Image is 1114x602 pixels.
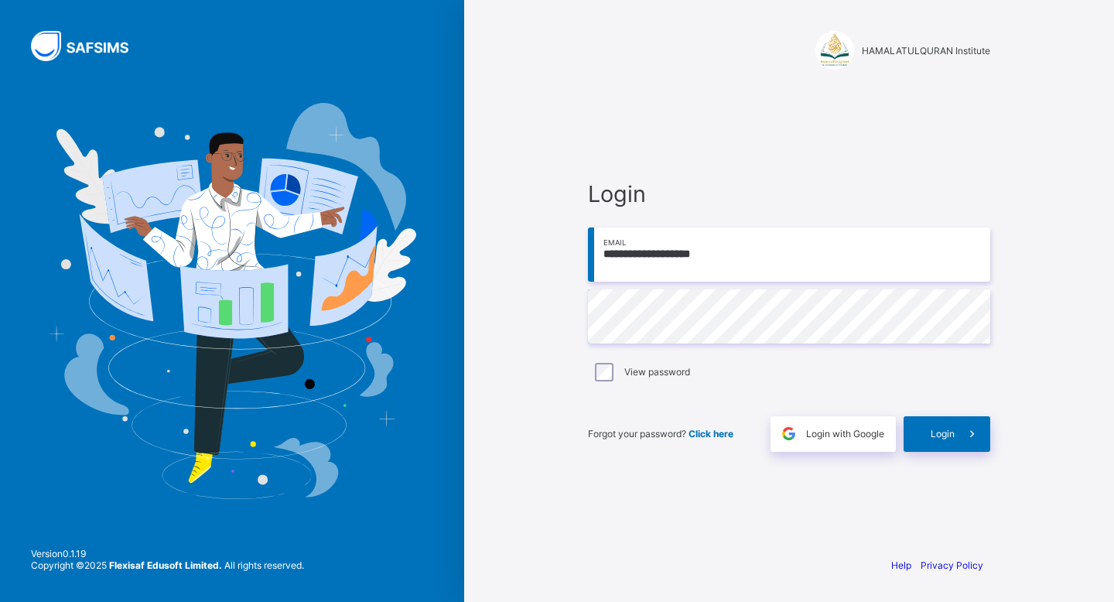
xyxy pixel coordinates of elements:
[31,548,304,559] span: Version 0.1.19
[31,559,304,571] span: Copyright © 2025 All rights reserved.
[31,31,147,61] img: SAFSIMS Logo
[588,180,990,207] span: Login
[588,428,733,440] span: Forgot your password?
[780,425,798,443] img: google.396cfc9801f0270233282035f929180a.svg
[931,428,955,440] span: Login
[862,45,990,56] span: HAMALATULQURAN Institute
[109,559,222,571] strong: Flexisaf Edusoft Limited.
[689,428,733,440] a: Click here
[806,428,884,440] span: Login with Google
[921,559,983,571] a: Privacy Policy
[48,103,416,499] img: Hero Image
[891,559,911,571] a: Help
[624,366,690,378] label: View password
